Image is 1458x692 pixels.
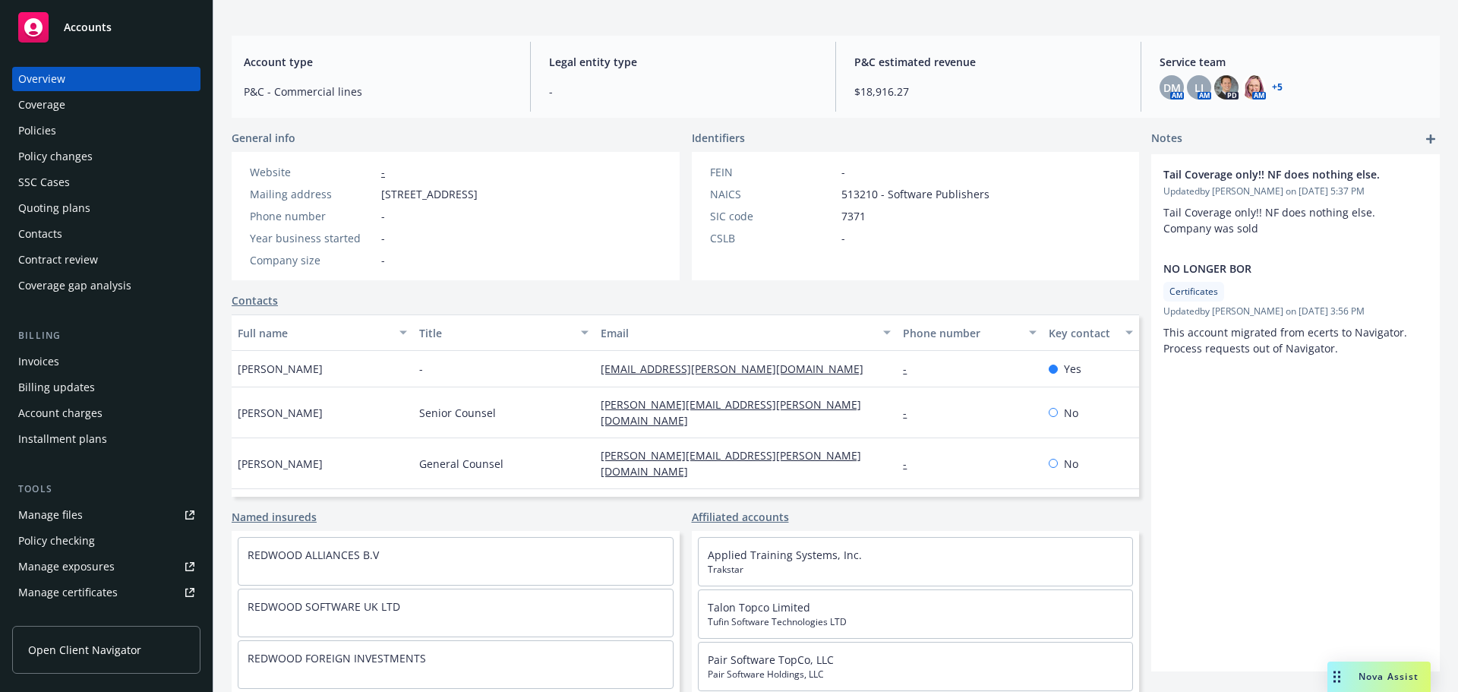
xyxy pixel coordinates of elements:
[12,606,200,630] a: Manage claims
[1160,54,1428,70] span: Service team
[18,118,56,143] div: Policies
[1214,75,1239,100] img: photo
[12,118,200,143] a: Policies
[601,325,874,341] div: Email
[692,130,745,146] span: Identifiers
[903,406,919,420] a: -
[601,448,861,479] a: [PERSON_NAME][EMAIL_ADDRESS][PERSON_NAME][DOMAIN_NAME]
[244,54,512,70] span: Account type
[238,405,323,421] span: [PERSON_NAME]
[12,6,200,49] a: Accounts
[1272,83,1283,92] a: +5
[1163,80,1181,96] span: DM
[248,651,426,665] a: REDWOOD FOREIGN INVESTMENTS
[18,580,118,605] div: Manage certificates
[232,314,413,351] button: Full name
[244,84,512,100] span: P&C - Commercial lines
[250,164,375,180] div: Website
[18,401,103,425] div: Account charges
[18,273,131,298] div: Coverage gap analysis
[18,170,70,194] div: SSC Cases
[12,529,200,553] a: Policy checking
[708,548,862,562] a: Applied Training Systems, Inc.
[238,325,390,341] div: Full name
[601,397,861,428] a: [PERSON_NAME][EMAIL_ADDRESS][PERSON_NAME][DOMAIN_NAME]
[413,314,595,351] button: Title
[1064,405,1078,421] span: No
[12,248,200,272] a: Contract review
[708,563,1124,577] span: Trakstar
[250,252,375,268] div: Company size
[12,349,200,374] a: Invoices
[1242,75,1266,100] img: photo
[903,457,919,471] a: -
[1163,305,1428,318] span: Updated by [PERSON_NAME] on [DATE] 3:56 PM
[250,208,375,224] div: Phone number
[18,93,65,117] div: Coverage
[1151,154,1440,248] div: Tail Coverage only!! NF does nothing else.Updatedby [PERSON_NAME] on [DATE] 5:37 PMTail Coverage ...
[18,427,107,451] div: Installment plans
[381,252,385,268] span: -
[12,67,200,91] a: Overview
[710,230,835,246] div: CSLB
[12,144,200,169] a: Policy changes
[12,196,200,220] a: Quoting plans
[18,606,95,630] div: Manage claims
[12,401,200,425] a: Account charges
[248,548,379,562] a: REDWOOD ALLIANCES B.V
[381,230,385,246] span: -
[708,615,1124,629] span: Tufin Software Technologies LTD
[1151,130,1182,148] span: Notes
[381,165,385,179] a: -
[1151,248,1440,368] div: NO LONGER BORCertificatesUpdatedby [PERSON_NAME] on [DATE] 3:56 PMThis account migrated from ecer...
[897,314,1042,351] button: Phone number
[232,130,295,146] span: General info
[18,349,59,374] div: Invoices
[841,230,845,246] span: -
[1163,325,1410,355] span: This account migrated from ecerts to Navigator. Process requests out of Navigator.
[381,208,385,224] span: -
[12,427,200,451] a: Installment plans
[12,222,200,246] a: Contacts
[12,375,200,400] a: Billing updates
[903,325,1019,341] div: Phone number
[903,362,919,376] a: -
[1064,361,1081,377] span: Yes
[710,208,835,224] div: SIC code
[1169,285,1218,299] span: Certificates
[18,222,62,246] div: Contacts
[238,456,323,472] span: [PERSON_NAME]
[419,361,423,377] span: -
[12,555,200,579] a: Manage exposures
[601,362,876,376] a: [EMAIL_ADDRESS][PERSON_NAME][DOMAIN_NAME]
[248,599,400,614] a: REDWOOD SOFTWARE UK LTD
[18,529,95,553] div: Policy checking
[1327,662,1346,692] div: Drag to move
[1064,456,1078,472] span: No
[18,144,93,169] div: Policy changes
[710,164,835,180] div: FEIN
[419,405,496,421] span: Senior Counsel
[12,580,200,605] a: Manage certificates
[12,93,200,117] a: Coverage
[232,292,278,308] a: Contacts
[841,164,845,180] span: -
[12,170,200,194] a: SSC Cases
[250,230,375,246] div: Year business started
[549,84,817,100] span: -
[232,509,317,525] a: Named insureds
[12,273,200,298] a: Coverage gap analysis
[708,600,810,615] a: Talon Topco Limited
[841,208,866,224] span: 7371
[708,653,834,667] a: Pair Software TopCo, LLC
[854,84,1122,100] span: $18,916.27
[18,555,115,579] div: Manage exposures
[1049,325,1116,341] div: Key contact
[549,54,817,70] span: Legal entity type
[1163,261,1388,276] span: NO LONGER BOR
[250,186,375,202] div: Mailing address
[1043,314,1139,351] button: Key contact
[1163,166,1388,182] span: Tail Coverage only!! NF does nothing else.
[12,482,200,497] div: Tools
